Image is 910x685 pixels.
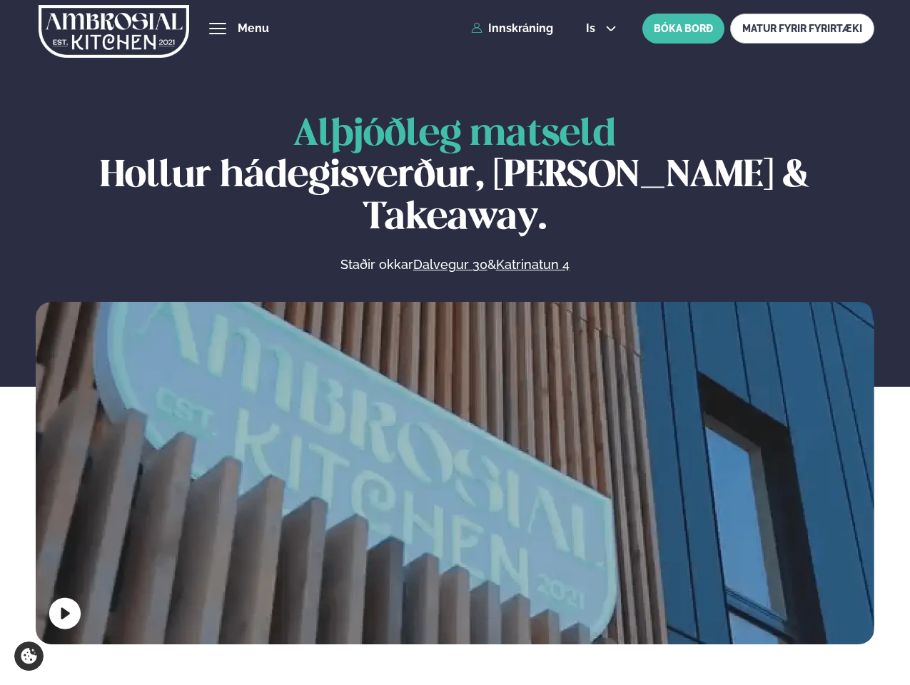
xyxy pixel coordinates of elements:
[496,256,570,273] a: Katrinatun 4
[39,2,189,61] img: logo
[642,14,724,44] button: BÓKA BORÐ
[185,256,724,273] p: Staðir okkar &
[575,23,628,34] button: is
[586,23,600,34] span: is
[730,14,874,44] a: MATUR FYRIR FYRIRTÆKI
[413,256,487,273] a: Dalvegur 30
[14,641,44,671] a: Cookie settings
[36,114,874,239] h1: Hollur hádegisverður, [PERSON_NAME] & Takeaway.
[209,20,226,37] button: hamburger
[471,22,553,35] a: Innskráning
[293,117,616,153] span: Alþjóðleg matseld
